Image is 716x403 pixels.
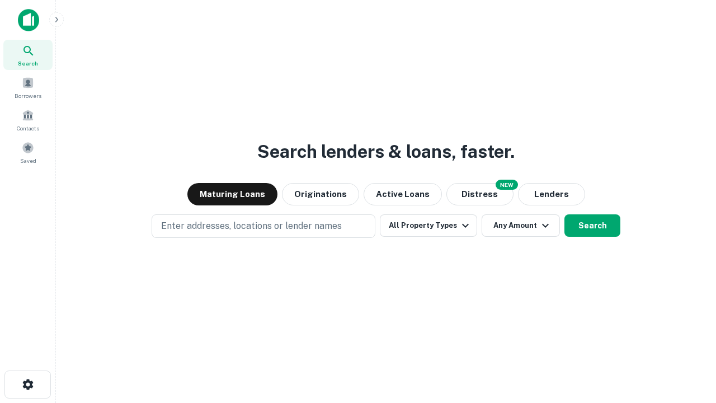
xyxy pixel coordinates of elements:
[380,214,477,237] button: All Property Types
[161,219,342,233] p: Enter addresses, locations or lender names
[18,59,38,68] span: Search
[518,183,585,205] button: Lenders
[660,313,716,367] iframe: Chat Widget
[446,183,514,205] button: Search distressed loans with lien and other non-mortgage details.
[20,156,36,165] span: Saved
[18,9,39,31] img: capitalize-icon.png
[3,137,53,167] a: Saved
[15,91,41,100] span: Borrowers
[482,214,560,237] button: Any Amount
[564,214,620,237] button: Search
[17,124,39,133] span: Contacts
[187,183,277,205] button: Maturing Loans
[364,183,442,205] button: Active Loans
[282,183,359,205] button: Originations
[3,40,53,70] a: Search
[257,138,515,165] h3: Search lenders & loans, faster.
[3,105,53,135] a: Contacts
[3,72,53,102] a: Borrowers
[152,214,375,238] button: Enter addresses, locations or lender names
[496,180,518,190] div: NEW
